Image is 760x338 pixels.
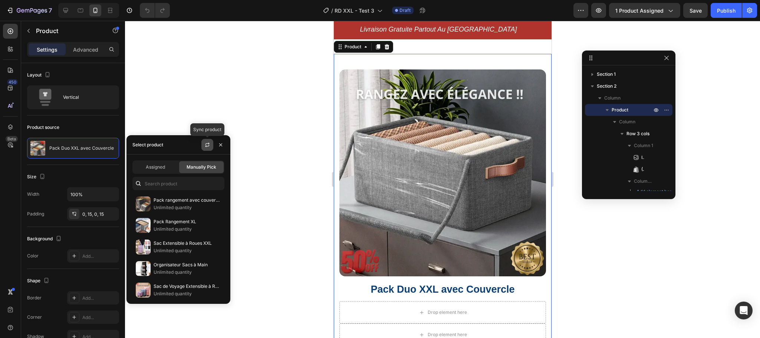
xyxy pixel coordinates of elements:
[154,218,221,225] p: Pack Rangement XL
[154,204,221,211] p: Unlimited quantity
[30,141,45,156] img: product feature img
[27,234,63,244] div: Background
[641,166,644,173] span: (P) Title
[6,49,212,256] img: gempages_570197799820330208-30a46b35-cce6-4341-b238-e715df866e3c.webp
[27,276,51,286] div: Shape
[612,106,628,114] span: Product
[82,211,117,218] div: 0, 15, 0, 15
[331,7,333,14] span: /
[82,314,117,321] div: Add...
[154,196,221,204] p: Pack rangement avec couvercle
[132,142,163,148] div: Select product
[187,164,216,170] span: Manually Pick
[140,3,170,18] div: Undo/Redo
[82,295,117,302] div: Add...
[27,172,47,182] div: Size
[615,7,664,14] span: 1 product assigned
[154,240,221,247] p: Sac Extensible à Roues XXL
[27,191,39,198] div: Width
[36,26,99,35] p: Product
[6,261,212,276] h2: Pack Duo XXL avec Couvercle
[49,6,52,15] p: 7
[335,7,374,14] span: RD XXL - Test 3
[717,7,736,14] div: Publish
[334,21,552,338] iframe: Design area
[619,118,635,126] span: Column
[136,283,151,298] img: collections
[136,218,151,233] img: collections
[136,261,151,276] img: collections
[27,253,39,259] div: Color
[597,71,616,78] span: Section 1
[154,283,221,290] p: Sac de Voyage Extensible à Roues XXL
[49,146,114,151] p: Pack Duo XXL avec Couvercle
[27,295,42,301] div: Border
[27,70,52,80] div: Layout
[146,164,165,170] span: Assigned
[27,211,44,217] div: Padding
[636,188,674,195] span: Add element here
[154,247,221,254] p: Unlimited quantity
[154,225,221,233] p: Unlimited quantity
[132,177,224,190] input: Search in Settings & Advanced
[634,142,653,149] span: Column 1
[634,178,653,185] span: Column 2
[27,314,42,321] div: Corner
[27,124,59,131] div: Product source
[136,240,151,254] img: collections
[73,46,98,53] p: Advanced
[399,7,411,14] span: Draft
[3,3,55,18] button: 7
[604,94,621,102] span: Column
[136,196,151,211] img: collections
[6,136,18,142] div: Beta
[37,46,57,53] p: Settings
[94,311,133,317] div: Drop element here
[63,89,108,106] div: Vertical
[690,7,702,14] span: Save
[94,289,133,295] div: Drop element here
[154,290,221,298] p: Unlimited quantity
[711,3,742,18] button: Publish
[68,188,119,201] input: Auto
[154,269,221,276] p: Unlimited quantity
[82,253,117,260] div: Add...
[609,3,680,18] button: 1 product assigned
[641,154,644,161] span: Image
[210,4,408,15] h2: 🔄 Retour Facile sous 7 Jours
[154,261,221,269] p: Organisateur Sacs à Main
[597,82,616,90] span: Section 2
[626,130,649,137] span: Row 3 cols
[629,187,672,196] button: Add element here
[683,3,708,18] button: Save
[7,79,18,85] div: 450
[735,302,753,319] div: Open Intercom Messenger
